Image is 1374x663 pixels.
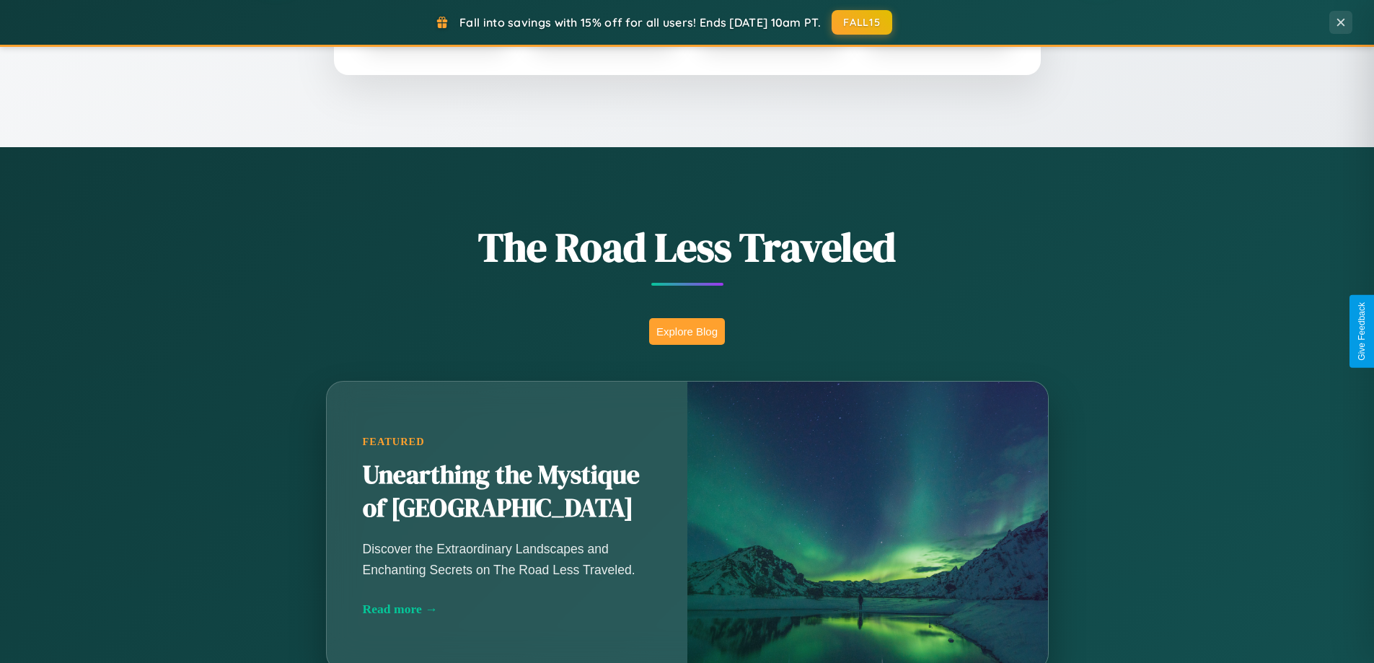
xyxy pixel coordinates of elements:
span: Fall into savings with 15% off for all users! Ends [DATE] 10am PT. [459,15,821,30]
p: Discover the Extraordinary Landscapes and Enchanting Secrets on The Road Less Traveled. [363,539,651,579]
h1: The Road Less Traveled [255,219,1120,275]
div: Read more → [363,602,651,617]
button: Explore Blog [649,318,725,345]
button: FALL15 [832,10,892,35]
div: Give Feedback [1357,302,1367,361]
div: Featured [363,436,651,448]
h2: Unearthing the Mystique of [GEOGRAPHIC_DATA] [363,459,651,525]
